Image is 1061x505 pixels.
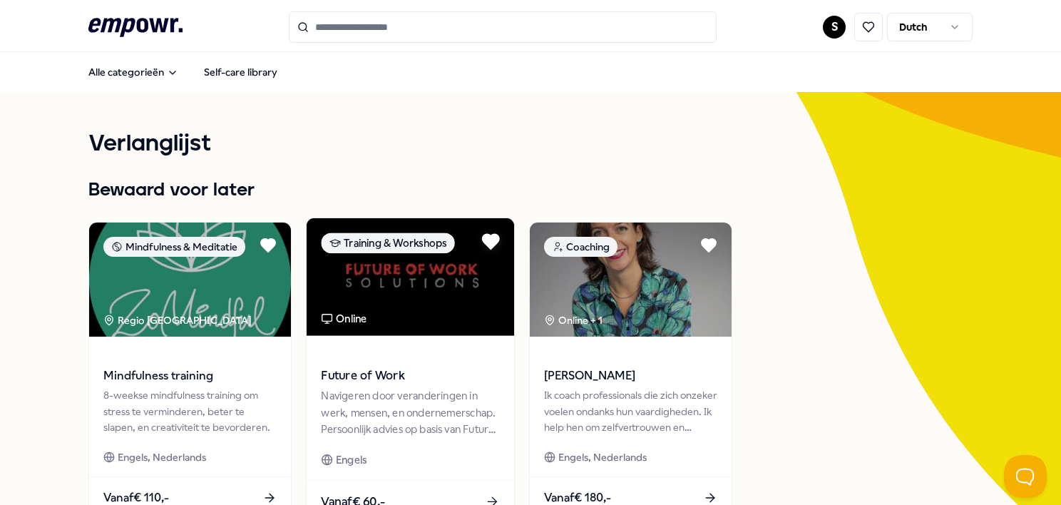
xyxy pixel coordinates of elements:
[544,237,617,257] div: Coaching
[118,449,206,465] span: Engels, Nederlands
[530,223,732,337] img: package image
[1004,455,1047,498] iframe: Help Scout Beacon - Open
[103,312,254,328] div: Regio [GEOGRAPHIC_DATA]
[544,387,717,435] div: Ik coach professionals die zich onzeker voelen ondanks hun vaardigheden. Ik help hen om zelfvertr...
[544,312,603,328] div: Online + 1
[321,367,499,385] span: Future of Work
[544,367,717,385] span: [PERSON_NAME]
[103,367,277,385] span: Mindfulness training
[77,58,190,86] button: Alle categorieën
[321,233,454,253] div: Training & Workshops
[289,11,717,43] input: Search for products, categories or subcategories
[336,452,367,468] span: Engels
[89,223,291,337] img: package image
[321,388,499,437] div: Navigeren door veranderingen in werk, mensen, en ondernemerschap. Persoonlijk advies op basis van...
[193,58,289,86] a: Self-care library
[558,449,647,465] span: Engels, Nederlands
[823,16,846,39] button: S
[88,126,973,162] h1: Verlanglijst
[321,310,367,327] div: Online
[103,237,245,257] div: Mindfulness & Meditatie
[77,58,289,86] nav: Main
[88,176,973,205] h1: Bewaard voor later
[307,218,514,336] img: package image
[103,387,277,435] div: 8-weekse mindfulness training om stress te verminderen, beter te slapen, en creativiteit te bevor...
